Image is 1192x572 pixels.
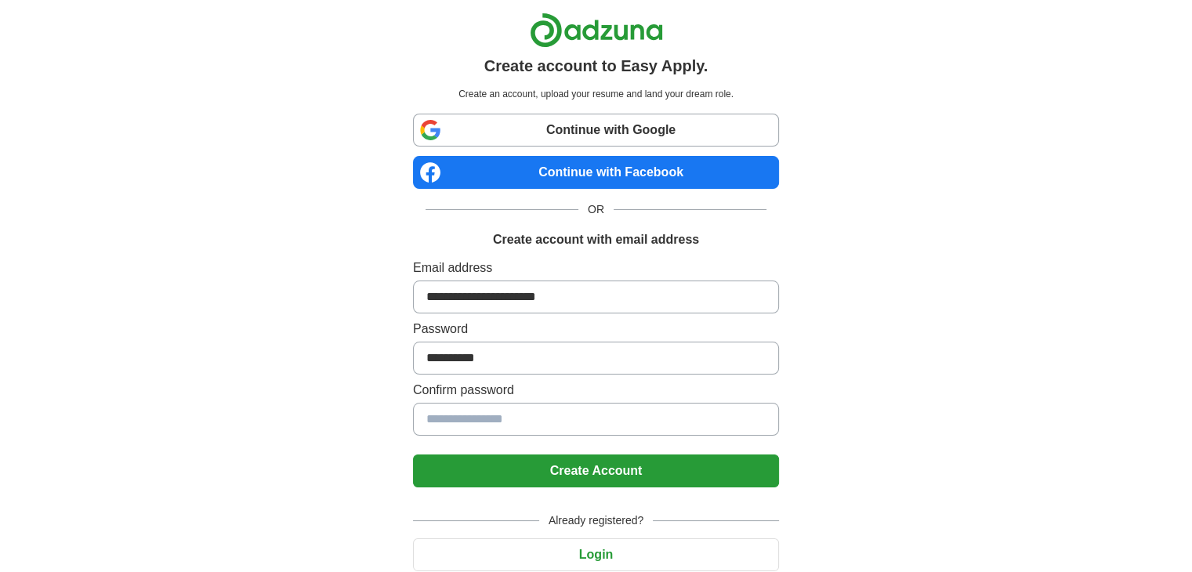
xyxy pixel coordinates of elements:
label: Email address [413,259,779,277]
img: Adzuna logo [530,13,663,48]
h1: Create account to Easy Apply. [484,54,708,78]
a: Login [413,548,779,561]
a: Continue with Facebook [413,156,779,189]
p: Create an account, upload your resume and land your dream role. [416,87,776,101]
button: Login [413,538,779,571]
label: Password [413,320,779,338]
span: Already registered? [539,512,653,529]
a: Continue with Google [413,114,779,147]
button: Create Account [413,454,779,487]
h1: Create account with email address [493,230,699,249]
label: Confirm password [413,381,779,400]
span: OR [578,201,614,218]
